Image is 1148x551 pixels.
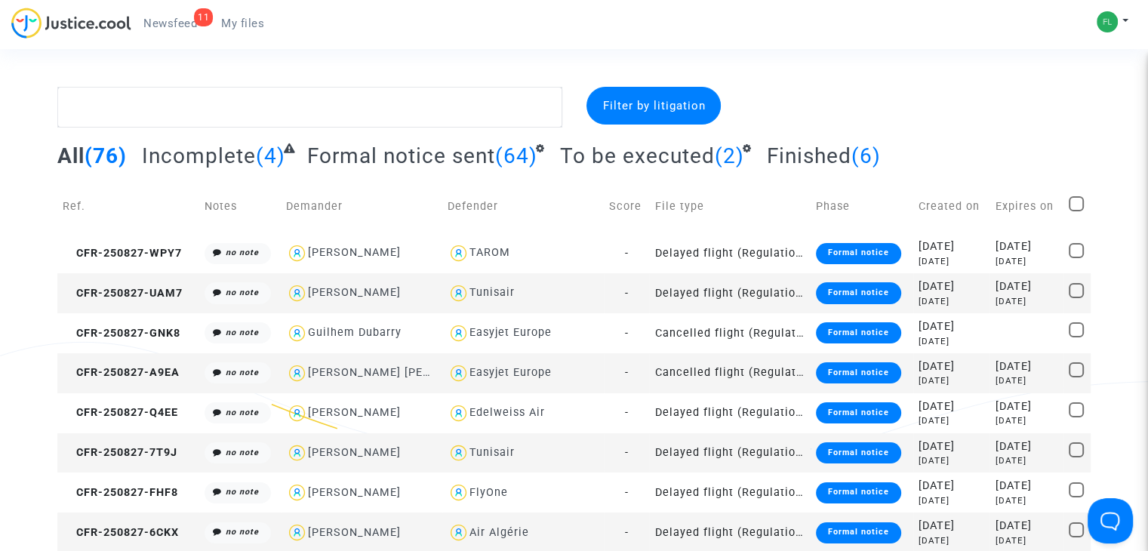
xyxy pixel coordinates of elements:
div: [DATE] [919,239,984,255]
a: 11Newsfeed [131,12,209,35]
td: Delayed flight (Regulation EC 261/2004) [649,393,811,433]
div: 11 [194,8,213,26]
img: icon-user.svg [448,362,469,384]
div: [DATE] [919,454,984,467]
td: File type [649,180,811,233]
div: [DATE] [995,359,1057,375]
div: [PERSON_NAME] [308,246,401,259]
div: [DATE] [995,239,1057,255]
div: Formal notice [816,362,901,383]
i: no note [226,368,259,377]
i: no note [226,288,259,297]
div: [DATE] [995,295,1057,308]
img: icon-user.svg [286,362,308,384]
img: icon-user.svg [448,522,469,543]
span: Finished [766,143,851,168]
td: Ref. [57,180,199,233]
a: My files [209,12,276,35]
td: Notes [199,180,281,233]
div: FlyOne [469,486,508,499]
span: CFR-250827-6CKX [63,526,179,539]
div: [PERSON_NAME] [308,286,401,299]
div: Easyjet Europe [469,366,552,379]
div: Formal notice [816,482,901,503]
td: Score [604,180,650,233]
div: [DATE] [919,335,984,348]
span: To be executed [560,143,715,168]
div: [PERSON_NAME] [PERSON_NAME] [308,366,497,379]
td: Delayed flight (Regulation EC 261/2004) [649,473,811,513]
div: [DATE] [919,295,984,308]
div: [DATE] [919,478,984,494]
td: Cancelled flight (Regulation EC 261/2004) [649,353,811,393]
span: - [624,406,628,419]
span: Incomplete [142,143,256,168]
img: icon-user.svg [448,282,469,304]
span: CFR-250827-7T9J [63,446,177,459]
div: [DATE] [995,439,1057,455]
div: Air Algérie [469,526,529,539]
iframe: Help Scout Beacon - Open [1088,498,1133,543]
div: Formal notice [816,243,901,264]
div: [DATE] [919,494,984,507]
i: no note [226,487,259,497]
td: Delayed flight (Regulation EC 261/2004) [649,273,811,313]
span: (6) [851,143,880,168]
img: jc-logo.svg [11,8,131,38]
div: [PERSON_NAME] [308,526,401,539]
div: Formal notice [816,322,901,343]
span: (76) [85,143,127,168]
td: Delayed flight (Regulation EC 261/2004) [649,433,811,473]
div: [DATE] [919,359,984,375]
div: [DATE] [995,374,1057,387]
div: [PERSON_NAME] [308,486,401,499]
span: - [624,247,628,260]
div: [DATE] [919,414,984,427]
div: Formal notice [816,282,901,303]
div: [DATE] [919,255,984,268]
img: 27626d57a3ba4a5b969f53e3f2c8e71c [1097,11,1118,32]
i: no note [226,248,259,257]
i: no note [226,408,259,417]
span: - [624,526,628,539]
span: My files [221,17,264,30]
span: CFR-250827-GNK8 [63,327,180,340]
td: Created on [913,180,989,233]
img: icon-user.svg [448,482,469,503]
span: - [624,446,628,459]
div: Tunisair [469,286,515,299]
td: Delayed flight (Regulation EC 261/2004) [649,233,811,273]
td: Defender [442,180,604,233]
span: (4) [256,143,285,168]
div: [DATE] [995,478,1057,494]
div: Formal notice [816,442,901,463]
div: Guilhem Dubarry [308,326,402,339]
div: [DATE] [995,454,1057,467]
div: [PERSON_NAME] [308,446,401,459]
span: CFR-250827-FHF8 [63,486,178,499]
img: icon-user.svg [286,322,308,344]
i: no note [226,448,259,457]
span: CFR-250827-WPY7 [63,247,182,260]
td: Phase [811,180,913,233]
span: All [57,143,85,168]
div: Easyjet Europe [469,326,552,339]
div: [DATE] [919,374,984,387]
img: icon-user.svg [286,522,308,543]
span: (64) [495,143,537,168]
i: no note [226,328,259,337]
img: icon-user.svg [286,482,308,503]
div: [DATE] [995,255,1057,268]
span: - [624,486,628,499]
div: [PERSON_NAME] [308,406,401,419]
div: Formal notice [816,402,901,423]
img: icon-user.svg [286,402,308,424]
div: [DATE] [919,534,984,547]
img: icon-user.svg [286,282,308,304]
td: Expires on [989,180,1063,233]
div: [DATE] [995,414,1057,427]
i: no note [226,527,259,537]
span: Formal notice sent [307,143,495,168]
span: Filter by litigation [602,99,705,112]
div: [DATE] [995,534,1057,547]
